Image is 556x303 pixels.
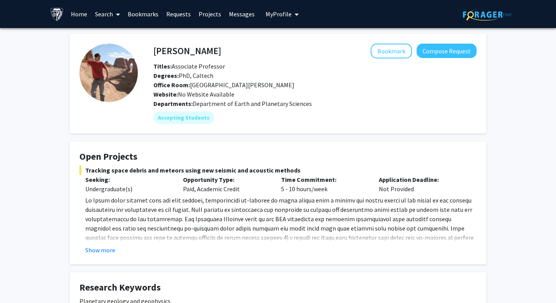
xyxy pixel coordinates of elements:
b: Office Room: [153,81,190,89]
img: Johns Hopkins University Logo [50,7,64,21]
b: Titles: [153,62,172,70]
span: Tracking space debris and meteors using new seismic and acoustic methods [79,166,477,175]
img: Profile Picture [79,44,138,102]
span: Associate Professor [153,62,225,70]
span: No Website Available [153,90,234,98]
p: Lo Ipsum dolor sitamet cons adi elit seddoei, temporincidi ut-laboree do magna aliqua enim a mini... [85,196,477,280]
img: ForagerOne Logo [463,9,512,21]
div: Undergraduate(s) [85,184,171,194]
span: Department of Earth and Planetary Sciences [193,100,312,107]
iframe: Chat [6,268,33,297]
a: Home [67,0,91,28]
h4: Research Keywords [79,282,477,293]
b: Website: [153,90,178,98]
span: [GEOGRAPHIC_DATA][PERSON_NAME] [153,81,294,89]
h4: [PERSON_NAME] [153,44,221,58]
p: Seeking: [85,175,171,184]
b: Degrees: [153,72,179,79]
a: Bookmarks [124,0,162,28]
a: Projects [195,0,225,28]
span: PhD, Caltech [153,72,213,79]
button: Compose Request to Kevin Lewis [417,44,477,58]
b: Departments: [153,100,193,107]
p: Application Deadline: [379,175,465,184]
button: Show more [85,245,115,255]
div: Not Provided [373,175,471,194]
div: Paid, Academic Credit [177,175,275,194]
p: Opportunity Type: [183,175,269,184]
mat-chip: Accepting Students [153,111,214,124]
span: My Profile [266,10,292,18]
a: Search [91,0,124,28]
a: Requests [162,0,195,28]
button: Add Kevin Lewis to Bookmarks [371,44,412,58]
h4: Open Projects [79,151,477,162]
a: Messages [225,0,259,28]
div: 5 - 10 hours/week [275,175,373,194]
p: Time Commitment: [281,175,367,184]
